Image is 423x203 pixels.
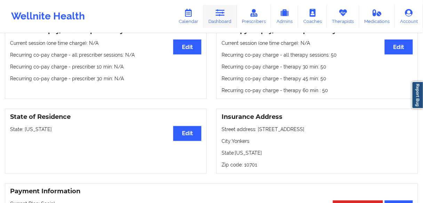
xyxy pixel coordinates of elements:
[10,188,413,196] h3: Payment Information
[327,5,359,28] a: Therapists
[174,5,203,28] a: Calendar
[10,51,201,58] p: Recurring co-pay charge - all prescriber sessions : N/A
[222,126,413,133] p: Street address: [STREET_ADDRESS]
[222,113,413,121] h3: Insurance Address
[222,75,413,82] p: Recurring co-pay charge - therapy 45 min : 50
[222,87,413,94] p: Recurring co-pay charge - therapy 60 min : 50
[237,5,271,28] a: Prescribers
[203,5,237,28] a: Dashboard
[222,138,413,145] p: City: Yonkers
[412,81,423,109] a: Report Bug
[385,40,413,55] button: Edit
[10,40,201,47] p: Current session (one time charge): N/A
[359,5,395,28] a: Medications
[222,162,413,169] p: Zip code: 10701
[271,5,298,28] a: Admins
[298,5,327,28] a: Coaches
[222,51,413,58] p: Recurring co-pay charge - all therapy sessions : 50
[222,63,413,70] p: Recurring co-pay charge - therapy 30 min : 50
[173,40,201,55] button: Edit
[222,40,413,47] p: Current session (one time charge): N/A
[10,63,201,70] p: Recurring co-pay charge - prescriber 10 min : N/A
[395,5,423,28] a: Account
[10,126,201,133] p: State: [US_STATE]
[10,113,201,121] h3: State of Residence
[173,126,201,141] button: Edit
[10,75,201,82] p: Recurring co-pay charge - prescriber 30 min : N/A
[222,150,413,157] p: State: [US_STATE]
